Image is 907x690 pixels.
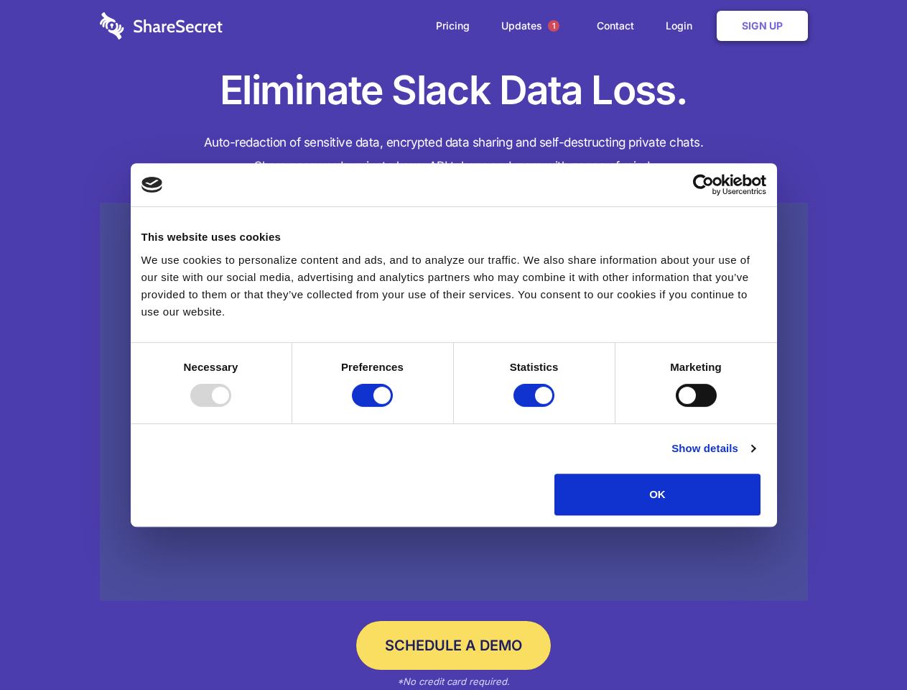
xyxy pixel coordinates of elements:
strong: Marketing [670,361,722,373]
button: OK [554,474,761,515]
h1: Eliminate Slack Data Loss. [100,65,808,116]
a: Sign Up [717,11,808,41]
a: Schedule a Demo [356,621,551,670]
strong: Necessary [184,361,238,373]
strong: Statistics [510,361,559,373]
h4: Auto-redaction of sensitive data, encrypted data sharing and self-destructing private chats. Shar... [100,131,808,178]
img: logo [141,177,163,193]
a: Login [651,4,714,48]
a: Show details [671,440,755,457]
em: *No credit card required. [397,676,510,687]
a: Contact [582,4,648,48]
img: logo-wordmark-white-trans-d4663122ce5f474addd5e946df7df03e33cb6a1c49d2221995e7729f52c070b2.svg [100,12,223,40]
a: Pricing [422,4,484,48]
a: Wistia video thumbnail [100,203,808,602]
strong: Preferences [341,361,404,373]
div: We use cookies to personalize content and ads, and to analyze our traffic. We also share informat... [141,252,766,321]
span: 1 [548,20,559,32]
div: This website uses cookies [141,229,766,246]
a: Usercentrics Cookiebot - opens in a new window [641,174,766,195]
